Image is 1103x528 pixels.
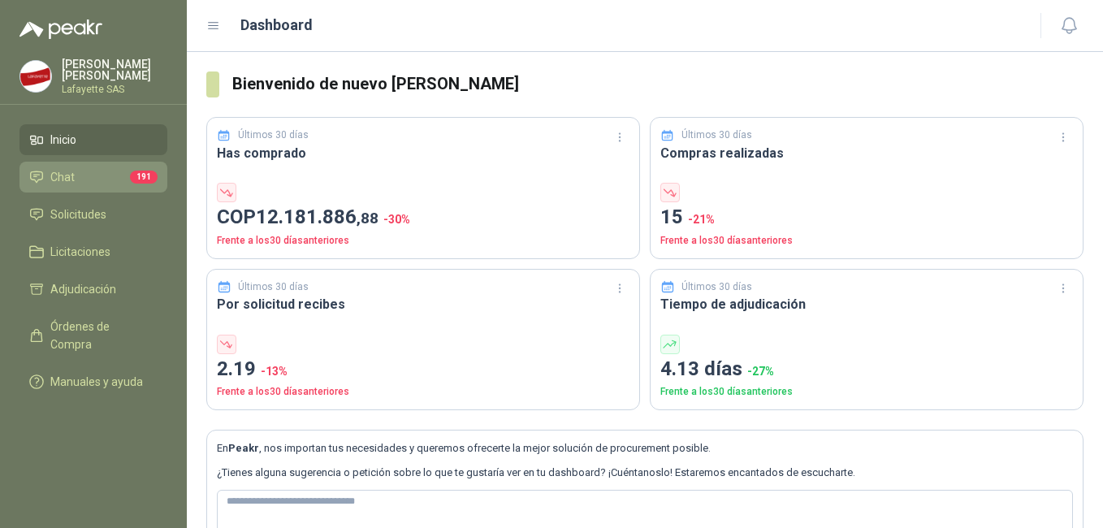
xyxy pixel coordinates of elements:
p: Últimos 30 días [238,128,309,143]
p: Últimos 30 días [681,128,752,143]
p: ¿Tienes alguna sugerencia o petición sobre lo que te gustaría ver en tu dashboard? ¡Cuéntanoslo! ... [217,465,1073,481]
a: Solicitudes [19,199,167,230]
span: Órdenes de Compra [50,318,152,353]
p: Últimos 30 días [238,279,309,295]
a: Licitaciones [19,236,167,267]
h3: Has comprado [217,143,629,163]
p: Frente a los 30 días anteriores [217,384,629,400]
span: Licitaciones [50,243,110,261]
p: 15 [660,202,1073,233]
span: Manuales y ayuda [50,373,143,391]
p: Frente a los 30 días anteriores [660,384,1073,400]
h3: Compras realizadas [660,143,1073,163]
span: Chat [50,168,75,186]
a: Inicio [19,124,167,155]
span: -27 % [747,365,774,378]
p: COP [217,202,629,233]
h1: Dashboard [240,14,313,37]
p: [PERSON_NAME] [PERSON_NAME] [62,58,167,81]
p: 2.19 [217,354,629,385]
span: Inicio [50,131,76,149]
p: En , nos importan tus necesidades y queremos ofrecerte la mejor solución de procurement posible. [217,440,1073,457]
span: -13 % [261,365,288,378]
img: Logo peakr [19,19,102,39]
h3: Por solicitud recibes [217,294,629,314]
a: Órdenes de Compra [19,311,167,360]
span: Solicitudes [50,206,106,223]
img: Company Logo [20,61,51,92]
p: Últimos 30 días [681,279,752,295]
p: 4.13 días [660,354,1073,385]
h3: Tiempo de adjudicación [660,294,1073,314]
span: 191 [130,171,158,184]
span: -30 % [383,213,410,226]
span: 12.181.886 [256,206,378,228]
a: Manuales y ayuda [19,366,167,397]
a: Adjudicación [19,274,167,305]
p: Frente a los 30 días anteriores [660,233,1073,249]
span: ,88 [357,209,378,227]
p: Lafayette SAS [62,84,167,94]
a: Chat191 [19,162,167,193]
span: Adjudicación [50,280,116,298]
p: Frente a los 30 días anteriores [217,233,629,249]
b: Peakr [228,442,259,454]
span: -21 % [688,213,715,226]
h3: Bienvenido de nuevo [PERSON_NAME] [232,71,1084,97]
